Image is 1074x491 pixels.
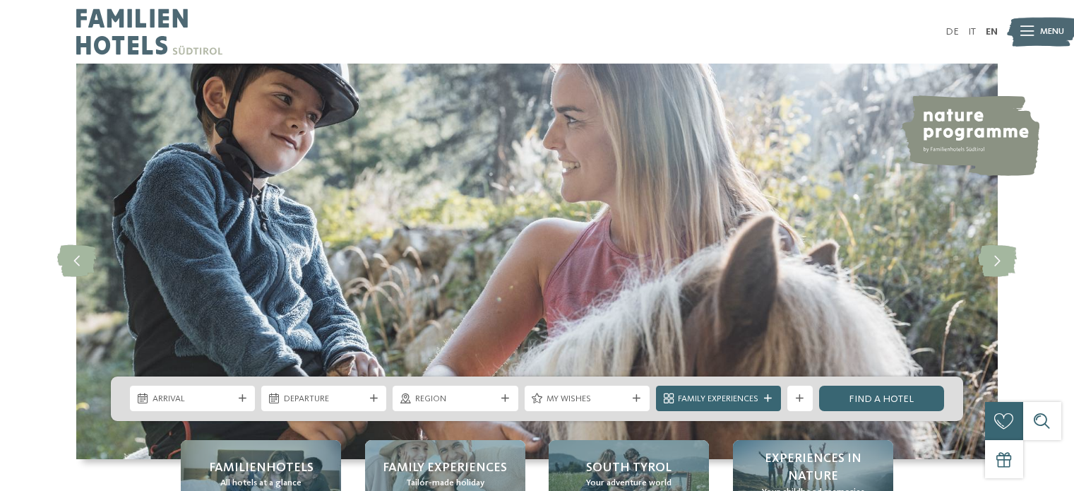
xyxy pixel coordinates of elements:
span: Family Experiences [383,459,507,477]
span: South Tyrol [586,459,672,477]
span: Region [415,393,496,406]
img: Familienhotels Südtirol: The happy family places! [76,64,998,459]
a: IT [968,27,976,37]
span: Departure [284,393,364,406]
img: nature programme by Familienhotels Südtirol [900,95,1039,176]
a: Find a hotel [819,386,944,411]
span: All hotels at a glance [220,477,302,490]
span: Your adventure world [586,477,672,490]
span: Tailor-made holiday [406,477,484,490]
span: Familienhotels [209,459,314,477]
a: EN [986,27,998,37]
span: Arrival [153,393,233,406]
span: Menu [1040,25,1064,38]
a: DE [945,27,959,37]
span: Experiences in nature [746,450,881,485]
span: My wishes [547,393,627,406]
span: Family Experiences [678,393,758,406]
